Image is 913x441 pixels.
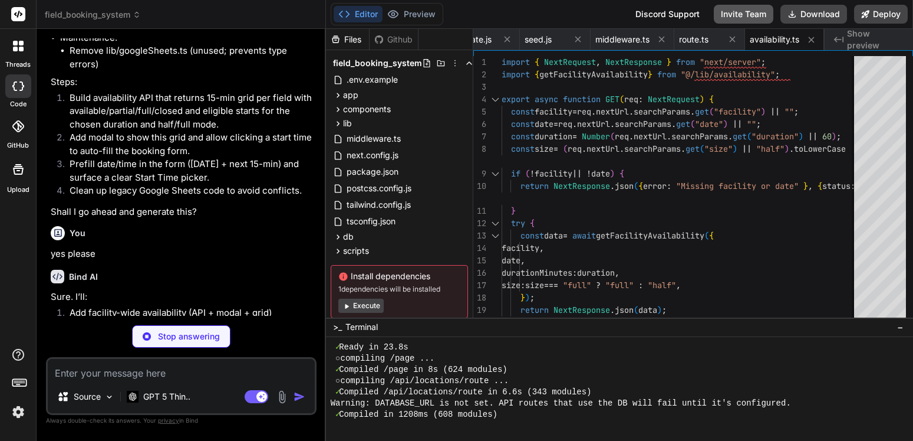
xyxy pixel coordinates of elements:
div: Click to collapse the range. [487,217,503,230]
span: Show preview [847,28,904,51]
span: . [629,131,634,142]
span: const [511,106,535,117]
span: app [343,89,358,101]
span: . [690,106,695,117]
span: tailwind.config.js [345,198,412,212]
span: ; [530,292,535,303]
span: = [572,131,577,142]
img: settings [8,402,28,422]
span: : [520,280,525,290]
span: NextResponse [605,57,662,67]
span: return [520,305,549,315]
label: Upload [7,185,29,195]
span: ( [634,305,638,315]
span: req [568,143,582,154]
span: { [530,218,535,228]
div: 5 [473,106,486,118]
span: NextResponse [553,181,610,191]
span: ) [832,131,836,142]
span: ( [525,168,530,179]
span: || [770,106,780,117]
h6: You [70,227,85,239]
span: get [733,131,747,142]
button: Editor [334,6,383,22]
span: . [667,131,671,142]
span: ? [596,280,601,290]
span: ) [785,143,789,154]
p: Source [74,391,101,403]
span: || [742,143,752,154]
span: Compiled /api/locations/route in 6.6s (343 modules) [339,387,591,398]
span: ✓ [335,387,339,398]
span: if [511,168,520,179]
li: Add facility-wide availability (API + modal + grid) [60,306,314,323]
span: from [657,69,676,80]
span: ! [530,168,535,179]
span: ( [563,143,568,154]
span: "Missing facility or date" [676,181,799,191]
span: ) [799,131,803,142]
span: } [803,181,808,191]
span: size [535,143,553,154]
span: "@/lib/availability" [681,69,775,80]
span: import [502,69,530,80]
span: } [648,69,652,80]
span: NextResponse [553,305,610,315]
span: availability.ts [750,34,799,45]
span: from [676,57,695,67]
span: searchParams [615,119,671,129]
span: , [539,243,544,253]
span: components [343,103,391,115]
div: 4 [473,93,486,106]
li: Maintenance: [60,31,314,71]
span: durationMinutes [502,267,572,278]
div: Click to collapse the range. [487,230,503,242]
span: "facility" [714,106,761,117]
span: { [709,94,714,104]
span: , [615,267,619,278]
label: threads [5,60,31,70]
span: ( [747,131,752,142]
span: − [897,321,904,333]
p: Steps: [51,76,314,89]
span: , [596,57,601,67]
span: ( [709,106,714,117]
span: data [544,230,563,241]
span: ; [836,131,841,142]
span: : [638,280,643,290]
span: = [572,106,577,117]
span: ( [619,94,624,104]
span: { [535,57,539,67]
span: "full" [605,280,634,290]
span: postcss.config.js [345,181,413,195]
span: tsconfig.json [345,214,397,228]
span: ) [525,292,530,303]
span: import [502,57,530,67]
span: searchParams [671,131,728,142]
span: const [511,119,535,129]
span: req [615,131,629,142]
div: 3 [473,81,486,93]
span: lib [343,117,352,129]
span: getFacilityAvailability [539,69,648,80]
span: ( [690,119,695,129]
span: nextUrl [577,119,610,129]
button: − [895,318,906,337]
span: Compiled in 1208ms (608 modules) [339,409,497,420]
span: } [667,57,671,67]
div: 6 [473,118,486,130]
span: Install dependencies [338,270,460,282]
div: 15 [473,254,486,267]
p: Always double-check its answers. Your in Bind [46,415,317,426]
span: ✓ [335,364,339,375]
span: "date" [695,119,723,129]
span: GET [605,94,619,104]
img: icon [294,391,305,403]
span: ; [794,106,799,117]
button: Preview [383,6,440,22]
span: nextUrl [596,106,629,117]
div: 11 [473,205,486,217]
span: error [643,181,667,191]
span: "" [785,106,794,117]
img: Pick Models [104,392,114,402]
